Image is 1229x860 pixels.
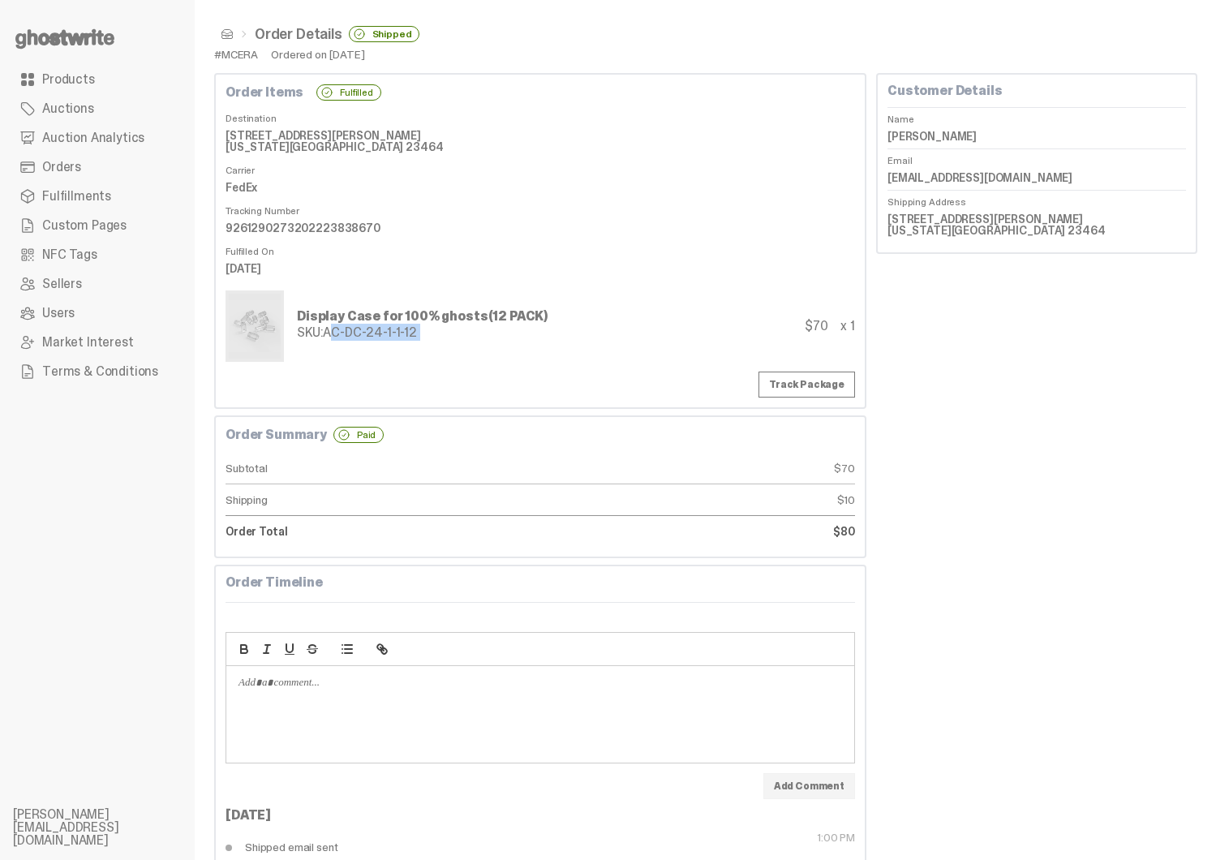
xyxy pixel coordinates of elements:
a: Market Interest [13,328,182,357]
div: AC-DC-24-1-1-12 [297,326,548,339]
button: italic [256,639,278,659]
dt: Carrier [226,159,855,175]
a: Products [13,65,182,94]
a: Auction Analytics [13,123,182,153]
dd: [STREET_ADDRESS][PERSON_NAME] [US_STATE][GEOGRAPHIC_DATA] 23464 [887,207,1186,243]
b: Order Items [226,86,303,99]
dd: [DATE] [226,256,855,281]
button: Add Comment [763,773,855,799]
dt: Destination [226,107,855,123]
div: [DATE] [226,809,855,822]
dd: [EMAIL_ADDRESS][DOMAIN_NAME] [887,166,1186,190]
dt: Subtotal [226,453,540,484]
div: $70 [805,320,828,333]
a: Custom Pages [13,211,182,240]
button: strike [301,639,324,659]
b: Customer Details [887,82,1002,99]
div: Fulfilled [316,84,381,101]
b: Order Summary [226,428,327,441]
button: underline [278,639,301,659]
a: NFC Tags [13,240,182,269]
dt: Email [887,148,1186,166]
a: Users [13,299,182,328]
a: Terms & Conditions [13,357,182,386]
span: Auction Analytics [42,131,144,144]
dd: [STREET_ADDRESS][PERSON_NAME] [US_STATE][GEOGRAPHIC_DATA] 23464 [226,123,855,159]
img: display%20cases%2012.png [229,294,281,359]
dd: $10 [540,484,855,516]
li: [PERSON_NAME][EMAIL_ADDRESS][DOMAIN_NAME] [13,808,208,847]
b: Order Timeline [226,574,323,591]
a: Fulfillments [13,182,182,211]
dd: FedEx [226,175,855,200]
span: NFC Tags [42,248,97,261]
li: Order Details [234,26,419,42]
button: bold [233,639,256,659]
div: Paid [333,427,384,443]
a: Sellers [13,269,182,299]
span: Orders [42,161,81,174]
button: link [371,639,393,659]
span: Fulfillments [42,190,111,203]
span: Market Interest [42,336,134,349]
span: Products [42,73,95,86]
span: Auctions [42,102,94,115]
a: Orders [13,153,182,182]
dd: 9261290273202223838670 [226,216,855,240]
dt: Shipping [226,484,540,516]
div: Shipped [349,26,420,42]
span: SKU: [297,324,323,341]
dt: Order Total [226,516,540,547]
dd: $70 [540,453,855,484]
button: list: bullet [336,639,359,659]
span: (12 PACK) [488,307,548,325]
dt: Shipping Address [887,190,1186,207]
div: #MCERA [214,49,258,60]
span: Sellers [42,277,82,290]
div: x 1 [840,320,855,333]
span: Custom Pages [42,219,127,232]
div: Ordered on [DATE] [271,49,365,60]
span: Users [42,307,75,320]
dd: [PERSON_NAME] [887,124,1186,148]
dt: Name [887,107,1186,124]
a: Track Package [758,372,855,398]
dd: $80 [540,516,855,547]
span: Terms & Conditions [42,365,158,378]
dt: Tracking Number [226,200,855,216]
div: Display Case for 100% ghosts [297,310,548,323]
dt: Fulfilled On [226,240,855,256]
a: Auctions [13,94,182,123]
